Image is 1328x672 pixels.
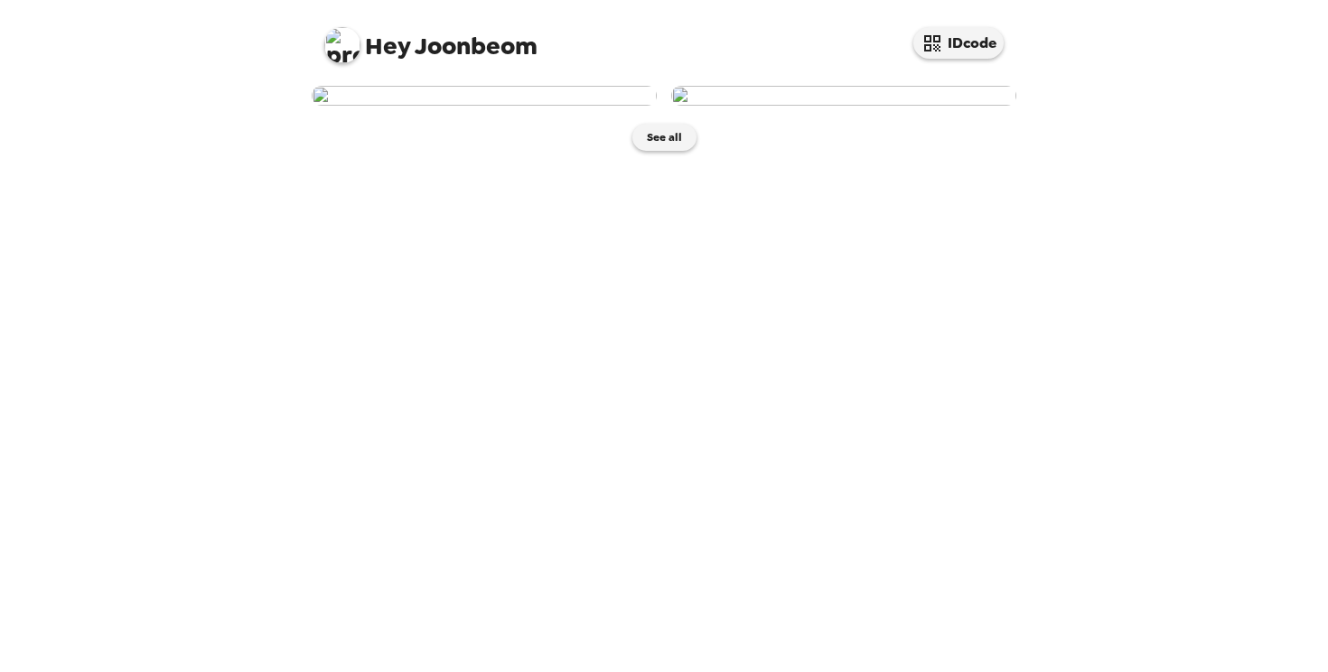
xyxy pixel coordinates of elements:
img: user-274350 [671,86,1016,106]
img: user-280502 [312,86,657,106]
span: Hey [365,30,410,62]
img: profile pic [324,27,360,63]
span: Joonbeom [324,18,538,59]
button: See all [632,124,697,151]
button: IDcode [913,27,1004,59]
